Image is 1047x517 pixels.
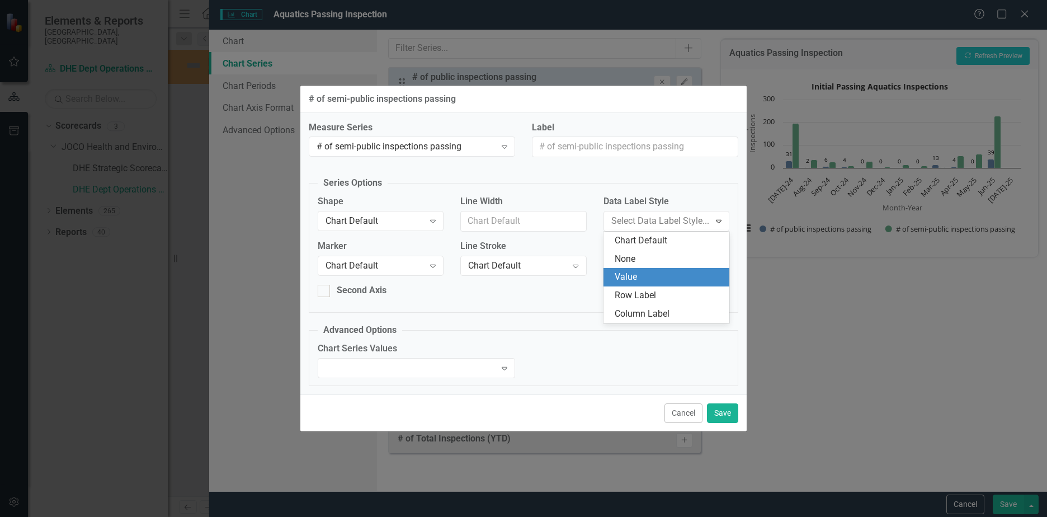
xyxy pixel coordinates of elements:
[532,137,738,157] input: # of semi-public inspections passing
[337,284,386,297] div: Second Axis
[460,240,586,253] label: Line Stroke
[460,211,586,232] input: Chart Default
[615,308,723,321] div: Column Label
[468,259,567,272] div: Chart Default
[318,177,388,190] legend: Series Options
[615,289,723,302] div: Row Label
[707,403,738,423] button: Save
[317,140,496,153] div: # of semi-public inspections passing
[309,94,456,104] div: # of semi-public inspections passing
[326,259,424,272] div: Chart Default
[664,403,702,423] button: Cancel
[603,195,729,208] label: Data Label Style
[309,121,515,134] label: Measure Series
[532,121,738,134] label: Label
[318,324,402,337] legend: Advanced Options
[318,240,444,253] label: Marker
[615,253,723,266] div: None
[318,195,444,208] label: Shape
[615,271,723,284] div: Value
[326,215,424,228] div: Chart Default
[318,342,515,355] label: Chart Series Values
[460,195,586,208] label: Line Width
[615,234,723,247] div: Chart Default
